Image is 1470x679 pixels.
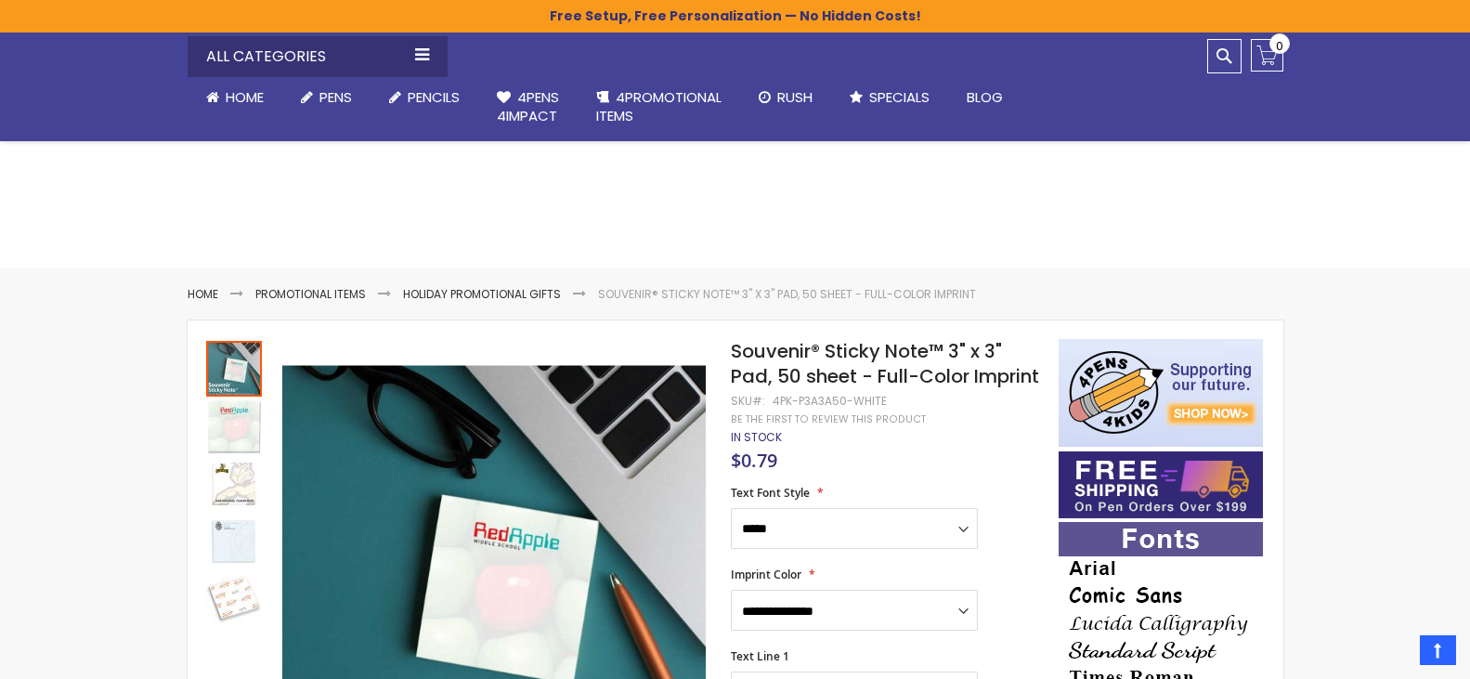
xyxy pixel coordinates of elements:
[967,87,1003,107] span: Blog
[578,77,740,137] a: 4PROMOTIONALITEMS
[869,87,930,107] span: Specials
[731,448,777,473] span: $0.79
[1059,339,1263,447] img: 4pens 4 kids
[731,429,782,445] span: In stock
[777,87,813,107] span: Rush
[1276,37,1283,55] span: 0
[408,87,460,107] span: Pencils
[596,87,722,125] span: 4PROMOTIONAL ITEMS
[731,338,1039,389] span: Souvenir® Sticky Note™ 3" x 3" Pad, 50 sheet - Full-Color Imprint
[371,77,478,118] a: Pencils
[731,567,801,582] span: Imprint Color
[206,339,264,397] div: Souvenir® Sticky Note™ 3" x 3" Pad, 50 sheet - Full-Color Imprint
[731,412,926,426] a: Be the first to review this product
[206,512,264,569] div: Souvenir® Sticky Note™ 3" x 3" Pad, 50 sheet - Full-Color Imprint
[948,77,1021,118] a: Blog
[226,87,264,107] span: Home
[282,77,371,118] a: Pens
[1059,451,1263,518] img: Free shipping on orders over $199
[188,286,218,302] a: Home
[740,77,831,118] a: Rush
[188,77,282,118] a: Home
[731,393,765,409] strong: SKU
[731,648,789,664] span: Text Line 1
[206,454,264,512] div: Souvenir® Sticky Note™ 3" x 3" Pad, 50 sheet - Full-Color Imprint
[497,87,559,125] span: 4Pens 4impact
[206,514,262,569] img: Souvenir® Sticky Note™ 3" x 3" Pad, 50 sheet - Full-Color Imprint
[773,394,887,409] div: 4PK-P3A3A50-WHITE
[403,286,561,302] a: Holiday Promotional Gifts
[731,430,782,445] div: Availability
[206,398,262,454] img: Souvenir® Sticky Note™ 3" x 3" Pad, 50 sheet - Full-Color Imprint
[206,456,262,512] img: Souvenir® Sticky Note™ 3" x 3" Pad, 50 sheet - Full-Color Imprint
[206,569,262,627] div: Souvenir® Sticky Note™ 3" x 3" Pad, 50 sheet - Full-Color Imprint
[598,287,976,302] li: Souvenir® Sticky Note™ 3" x 3" Pad, 50 sheet - Full-Color Imprint
[188,36,448,77] div: All Categories
[319,87,352,107] span: Pens
[255,286,366,302] a: Promotional Items
[206,571,262,627] img: Souvenir® Sticky Note™ 3" x 3" Pad, 50 sheet - Full-Color Imprint
[478,77,578,137] a: 4Pens4impact
[731,485,810,501] span: Text Font Style
[206,397,264,454] div: Souvenir® Sticky Note™ 3" x 3" Pad, 50 sheet - Full-Color Imprint
[1251,39,1283,72] a: 0
[831,77,948,118] a: Specials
